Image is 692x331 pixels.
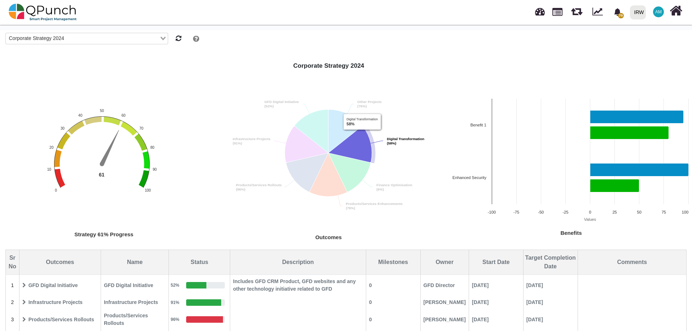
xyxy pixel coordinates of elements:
div: 96% [169,314,181,325]
path: 61. Progress. [100,129,121,165]
tspan: Products/Services Rollouts [236,183,282,187]
text: 0 [589,210,591,214]
tspan: Digital Transformation [387,137,425,140]
span: Releases [571,4,582,15]
text: 90 [153,167,157,171]
input: Search for option [66,35,158,43]
text: (6%) [377,183,412,191]
path: Enhanced Security, 100. Expected . [590,163,688,176]
text: Outcomes [316,234,342,240]
text: (91%) [233,137,271,145]
span: [DATE] [469,313,523,326]
path: Enhanced Security, 50. Achived. [590,179,639,192]
text: 40 [78,113,83,117]
span: Infrastructure Projects [101,296,168,309]
path: GFD Digital Initiative, 14.285714285714286%. Outcomes. [295,109,329,153]
th: Status [169,250,230,275]
text: 75 [661,210,666,214]
td: Infrastructure Projects [101,296,169,309]
text: 50 [637,210,641,214]
td: 20-07-2003 [469,296,524,309]
svg: bell fill [614,8,621,16]
span: GFD Digital Initiative [20,279,100,292]
text: 80 [150,146,155,149]
i: Refresh [176,35,181,42]
text: (96%) [236,183,282,191]
span: Products/Services Rollouts [101,309,168,330]
text: 10 [47,167,52,171]
path: Benefit 1, 95. Expected . [590,110,683,123]
div: Outcomes. Highcharts interactive chart. [207,76,450,245]
th: Comments [578,250,686,275]
tspan: Other Projects [358,99,382,103]
span: 0 [367,313,420,326]
text: Values [584,217,596,222]
a: bell fill79 [609,0,627,23]
text: (76%) [358,99,382,108]
tspan: Products/Services Enhancements [346,202,403,206]
span: [DATE] [524,313,577,326]
th: Sr No [6,250,19,275]
td: Products/Services Rollouts [19,309,101,330]
span: [PERSON_NAME] [421,296,468,309]
tspan: Finance Optimisation [377,183,412,187]
td: 0 [366,275,420,296]
path: Products/Services Enhancements, 14.285714285714286%. Outcomes. [310,153,347,196]
span: GFD Director [421,279,468,292]
text: Benefit 1 [470,123,486,127]
text: 30 [61,126,65,130]
span: [DATE] [524,279,577,292]
span: Dashboard [535,4,545,15]
text: 61 [99,172,105,178]
text: (58%) [387,137,425,145]
div: Notification [611,5,624,18]
text: -100 [487,210,495,214]
div: 91% [169,297,181,308]
th: Owner [420,250,469,275]
svg: Interactive chart [207,76,450,245]
div: IRW [634,6,644,19]
span: [DATE] [469,279,523,292]
td: 21-11-2025 [523,275,578,296]
td: 91 [169,296,230,309]
span: [DATE] [469,296,523,309]
div: Benefits. Highcharts interactive chart. [450,95,692,240]
text: 70 [139,126,144,130]
a: IRW [627,0,649,24]
path: Other Projects, 14.285714285714286%. Outcomes. [329,109,362,153]
text: (79%) [346,202,403,210]
th: Target Completion Date [523,250,578,275]
text: Benefits [560,230,582,236]
td: 20-08-2025 [469,275,524,296]
span: [DATE] [524,296,577,309]
g: Expected , bar series 1 of 2 with 2 bars. [590,110,688,176]
text: 100 [145,188,151,192]
th: Start Date [469,250,524,275]
td: GFD Digital Initiative [19,275,101,296]
div: Search for option [5,33,168,44]
tspan: Infrastructure Projects [233,137,271,140]
g: Achived, bar series 2 of 2 with 2 bars. [590,126,669,192]
text: (52%) [264,99,299,108]
a: AM [649,0,668,23]
text: -50 [538,210,544,214]
div: Dynamic Report [589,0,609,24]
strong: Corporate Strategy 2024 [293,62,364,69]
a: Help [190,37,199,43]
td: Asad Malik [420,309,469,330]
tspan: GFD Digital Initiative [264,99,299,103]
td: 96 [169,309,230,330]
td: 20-03-2025 [523,296,578,309]
text: -25 [562,210,568,214]
th: Outcomes [19,250,101,275]
span: Includes GFD CRM Product, GFD websites and any other technology initiative related to GFD [231,275,365,295]
span: AM [655,10,662,14]
th: Description [230,250,366,275]
span: GFD Digital Initiative [101,279,168,292]
span: 1 [6,279,19,292]
td: GFD Digital Initiative [101,275,169,296]
span: [PERSON_NAME] [421,313,468,326]
span: 2 [6,296,19,309]
text: 60 [122,113,126,117]
text: 20 [49,146,54,149]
